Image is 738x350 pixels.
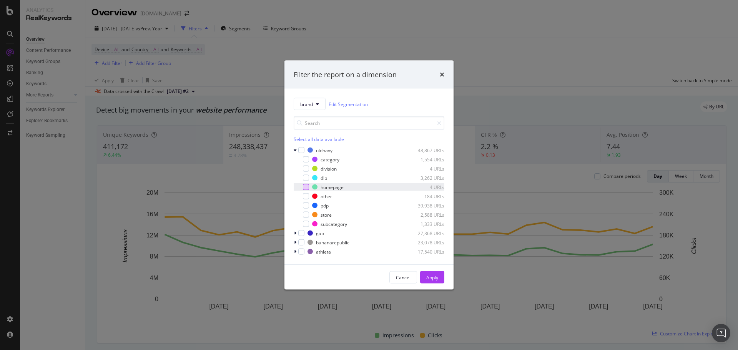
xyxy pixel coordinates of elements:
[407,239,444,245] div: 23,078 URLs
[321,193,332,199] div: other
[407,156,444,163] div: 1,554 URLs
[316,239,349,245] div: bananarepublic
[321,156,339,163] div: category
[407,193,444,199] div: 184 URLs
[407,165,444,172] div: 4 URLs
[407,211,444,218] div: 2,588 URLs
[294,98,326,110] button: brand
[420,271,444,284] button: Apply
[321,202,329,209] div: pdp
[407,202,444,209] div: 39,938 URLs
[321,221,347,227] div: subcategory
[316,248,331,255] div: athleta
[426,274,438,280] div: Apply
[316,147,332,153] div: oldnavy
[712,324,730,342] div: Open Intercom Messenger
[294,136,444,143] div: Select all data available
[321,174,327,181] div: dlp
[294,116,444,130] input: Search
[321,165,337,172] div: division
[300,101,313,107] span: brand
[407,184,444,190] div: 4 URLs
[321,184,344,190] div: homepage
[407,248,444,255] div: 17,540 URLs
[407,221,444,227] div: 1,333 URLs
[407,147,444,153] div: 48,867 URLs
[329,100,368,108] a: Edit Segmentation
[407,230,444,236] div: 27,368 URLs
[440,70,444,80] div: times
[389,271,417,284] button: Cancel
[407,174,444,181] div: 3,262 URLs
[284,60,454,290] div: modal
[321,211,332,218] div: store
[316,230,324,236] div: gap
[294,70,397,80] div: Filter the report on a dimension
[396,274,411,280] div: Cancel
